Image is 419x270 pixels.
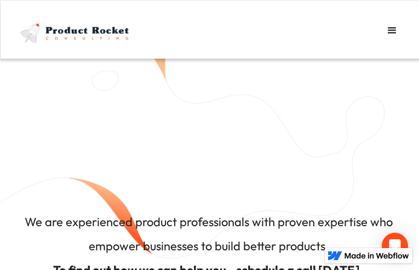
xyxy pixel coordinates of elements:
img: Product Rocket full light logo [17,14,135,48]
div: Open Intercom Messenger [382,233,408,259]
a: home [12,14,135,48]
div: menu [376,14,409,47]
h4: We are experienced product professionals with proven expertise who empower businesses to build be... [1,204,418,265]
img: Made in Webflow [345,252,409,259]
